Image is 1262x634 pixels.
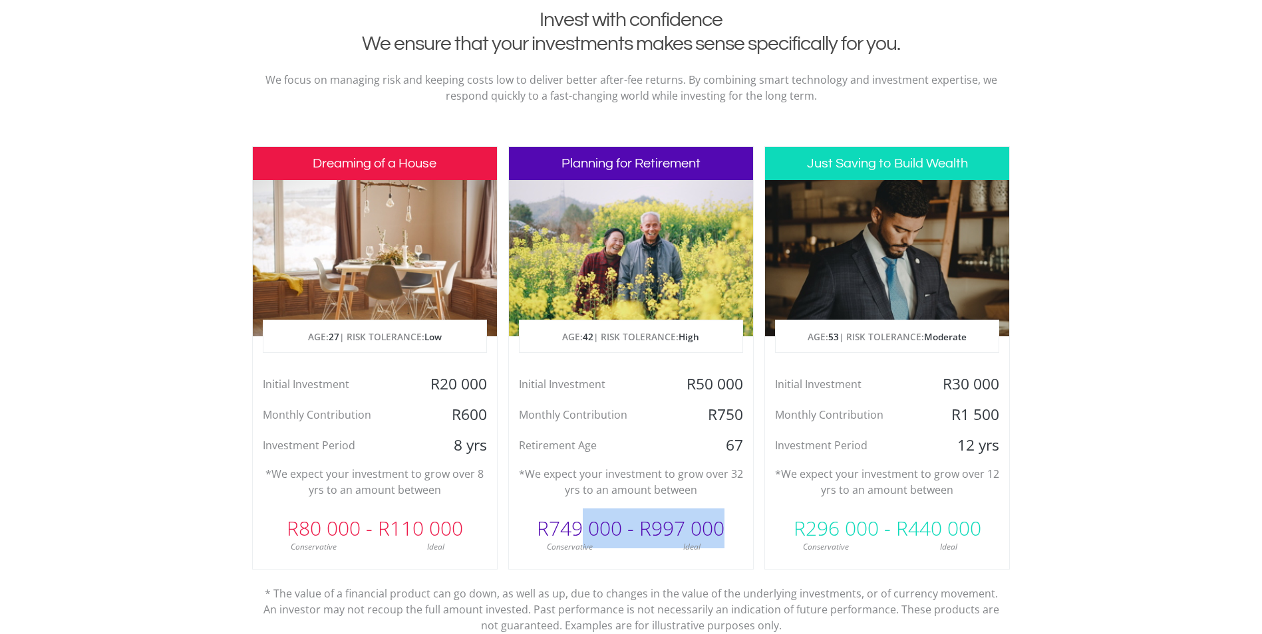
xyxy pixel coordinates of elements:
[631,541,753,553] div: Ideal
[765,508,1009,548] div: R296 000 - R440 000
[509,374,672,394] div: Initial Investment
[253,435,416,455] div: Investment Period
[679,330,699,343] span: High
[329,330,339,343] span: 27
[415,405,496,425] div: R600
[262,72,1001,104] p: We focus on managing risk and keeping costs low to deliver better after-fee returns. By combining...
[253,374,416,394] div: Initial Investment
[262,8,1001,56] h2: Invest with confidence We ensure that your investments makes sense specifically for you.
[509,435,672,455] div: Retirement Age
[928,374,1009,394] div: R30 000
[509,147,753,180] h3: Planning for Retirement
[672,435,753,455] div: 67
[765,374,928,394] div: Initial Investment
[519,466,743,498] p: *We expect your investment to grow over 32 yrs to an amount between
[415,435,496,455] div: 8 yrs
[765,147,1009,180] h3: Just Saving to Build Wealth
[765,541,887,553] div: Conservative
[509,508,753,548] div: R749 000 - R997 000
[509,541,631,553] div: Conservative
[424,330,442,343] span: Low
[672,374,753,394] div: R50 000
[887,541,1010,553] div: Ideal
[520,320,742,354] p: AGE: | RISK TOLERANCE:
[672,405,753,425] div: R750
[765,405,928,425] div: Monthly Contribution
[263,320,486,354] p: AGE: | RISK TOLERANCE:
[253,541,375,553] div: Conservative
[928,435,1009,455] div: 12 yrs
[415,374,496,394] div: R20 000
[253,147,497,180] h3: Dreaming of a House
[828,330,839,343] span: 53
[375,541,497,553] div: Ideal
[765,435,928,455] div: Investment Period
[263,466,487,498] p: *We expect your investment to grow over 8 yrs to an amount between
[775,466,999,498] p: *We expect your investment to grow over 12 yrs to an amount between
[509,405,672,425] div: Monthly Contribution
[253,508,497,548] div: R80 000 - R110 000
[776,320,999,354] p: AGE: | RISK TOLERANCE:
[253,405,416,425] div: Monthly Contribution
[262,570,1001,633] p: * The value of a financial product can go down, as well as up, due to changes in the value of the...
[583,330,593,343] span: 42
[928,405,1009,425] div: R1 500
[924,330,967,343] span: Moderate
